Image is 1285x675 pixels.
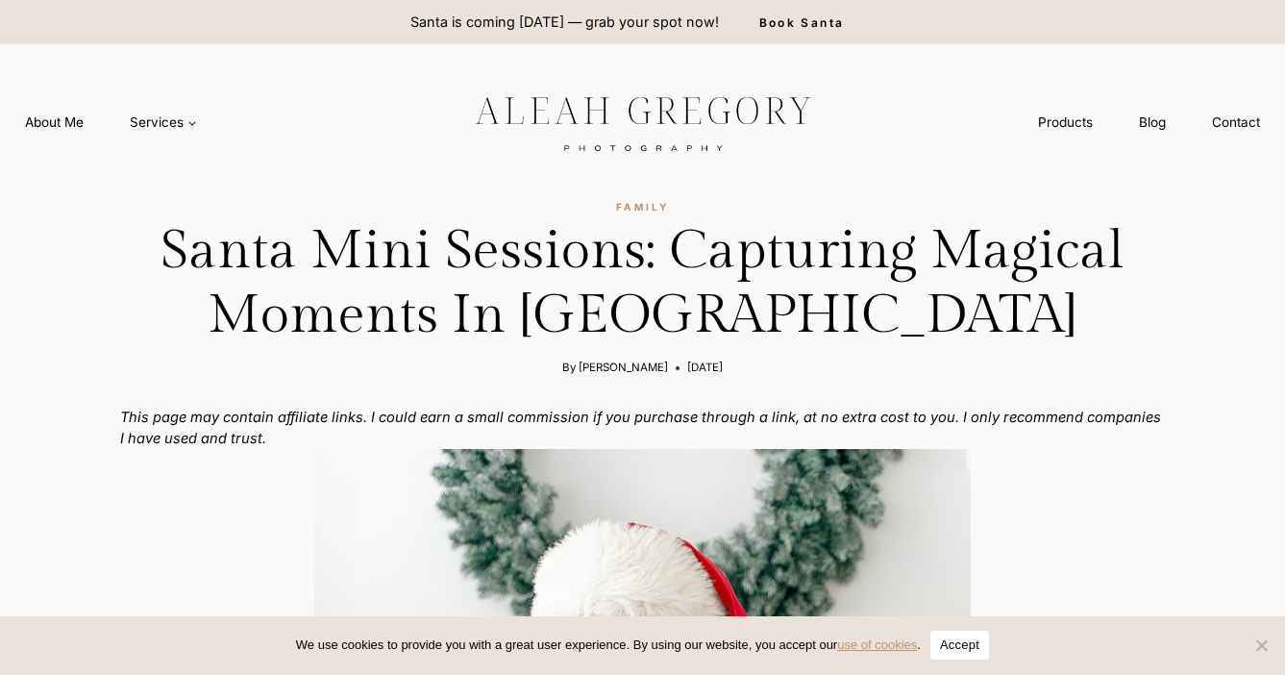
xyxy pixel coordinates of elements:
[1015,105,1283,140] nav: Secondary Navigation
[1015,105,1116,140] a: Products
[130,112,197,132] span: Services
[107,105,220,140] a: Services
[120,409,1161,447] em: This page may contain affiliate links. I could earn a small commission if you purchase through a ...
[579,361,668,374] a: [PERSON_NAME]
[1189,105,1283,140] a: Contact
[410,12,719,33] p: Santa is coming [DATE] — grab your spot now!
[296,636,921,655] span: We use cookies to provide you with a great user experience. By using our website, you accept our .
[1251,636,1271,655] span: No
[1116,105,1189,140] a: Blog
[930,631,989,660] button: Accept
[687,360,723,376] time: [DATE]
[2,105,107,140] a: About Me
[562,360,576,376] span: By
[616,201,669,212] a: Family
[2,105,220,140] nav: Primary Navigation
[120,219,1166,348] h1: Santa Mini Sessions: Capturing Magical Moments in [GEOGRAPHIC_DATA]
[427,82,859,162] img: aleah gregory logo
[837,637,917,652] a: use of cookies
